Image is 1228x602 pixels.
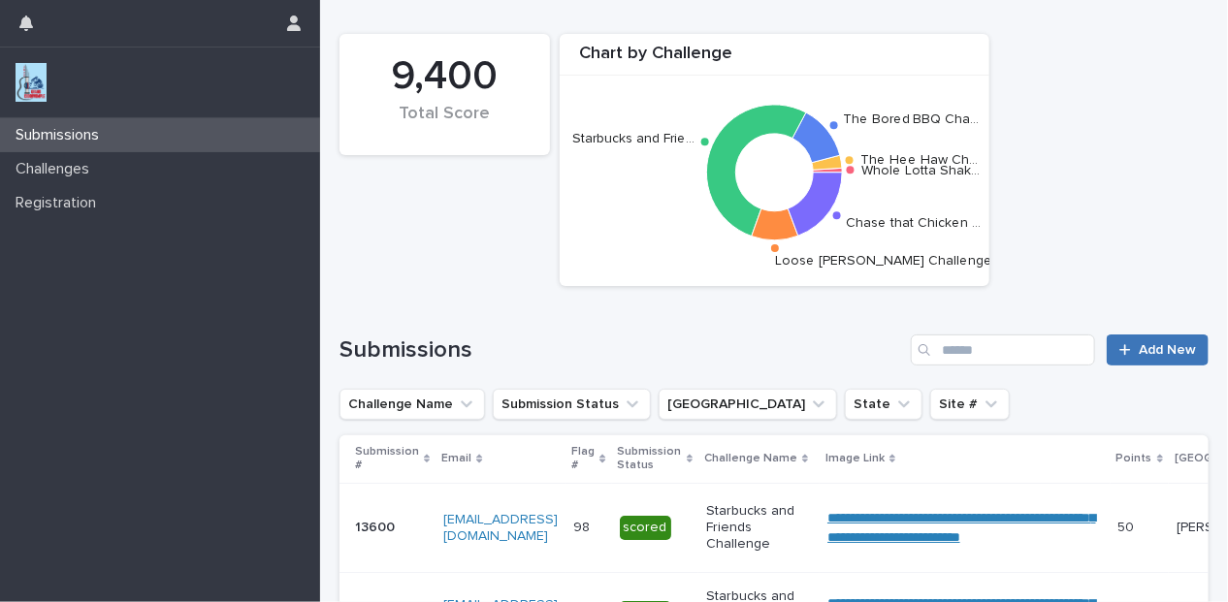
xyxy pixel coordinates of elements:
[355,516,399,536] p: 13600
[1139,343,1196,357] span: Add New
[846,216,981,230] text: Chase that Chicken …
[706,503,812,552] p: Starbucks and Friends Challenge
[845,389,922,420] button: State
[775,254,992,268] text: Loose [PERSON_NAME] Challenge
[930,389,1010,420] button: Site #
[825,448,885,469] p: Image Link
[16,63,47,102] img: jxsLJbdS1eYBI7rVAS4p
[1116,448,1152,469] p: Points
[571,441,595,477] p: Flag #
[8,194,112,212] p: Registration
[843,112,980,126] text: The Bored BBQ Cha…
[339,389,485,420] button: Challenge Name
[1107,334,1209,365] a: Add New
[441,448,471,469] p: Email
[911,334,1095,365] input: Search
[372,52,517,101] div: 9,400
[618,441,682,477] p: Submission Status
[572,131,695,144] text: Starbucks and Frie…
[339,336,903,364] h1: Submissions
[620,516,671,540] div: scored
[372,104,517,144] div: Total Score
[493,389,651,420] button: Submission Status
[560,44,989,76] div: Chart by Challenge
[659,389,837,420] button: Closest City
[860,152,978,166] text: The Hee Haw Ch…
[8,160,105,178] p: Challenges
[355,441,419,477] p: Submission #
[573,516,594,536] p: 98
[443,513,558,543] a: [EMAIL_ADDRESS][DOMAIN_NAME]
[1118,516,1139,536] p: 50
[8,126,114,144] p: Submissions
[704,448,797,469] p: Challenge Name
[861,164,980,177] text: Whole Lotta Shak…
